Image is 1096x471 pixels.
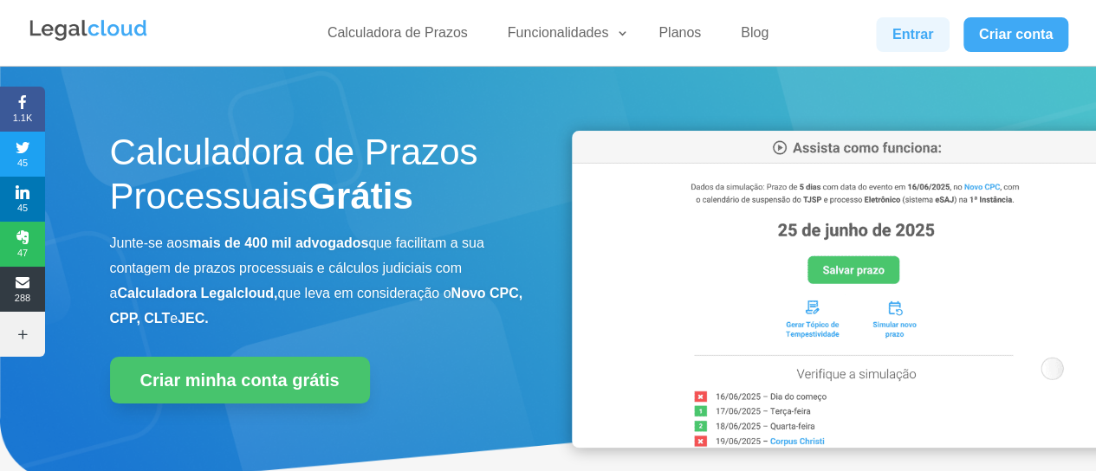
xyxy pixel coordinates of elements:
b: mais de 400 mil advogados [189,235,368,250]
strong: Grátis [308,176,412,216]
a: Criar minha conta grátis [110,357,370,403]
a: Criar conta [963,17,1069,52]
a: Blog [730,24,779,49]
img: Legalcloud Logo [28,17,149,43]
a: Logo da Legalcloud [28,31,149,46]
p: Junte-se aos que facilitam a sua contagem de prazos processuais e cálculos judiciais com a que le... [110,231,524,331]
b: Novo CPC, CPP, CLT [110,286,523,326]
a: Funcionalidades [497,24,630,49]
h1: Calculadora de Prazos Processuais [110,131,524,227]
a: Calculadora de Prazos [317,24,478,49]
a: Planos [648,24,711,49]
a: Entrar [876,17,949,52]
b: Calculadora Legalcloud, [117,286,277,300]
b: JEC. [178,311,209,326]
